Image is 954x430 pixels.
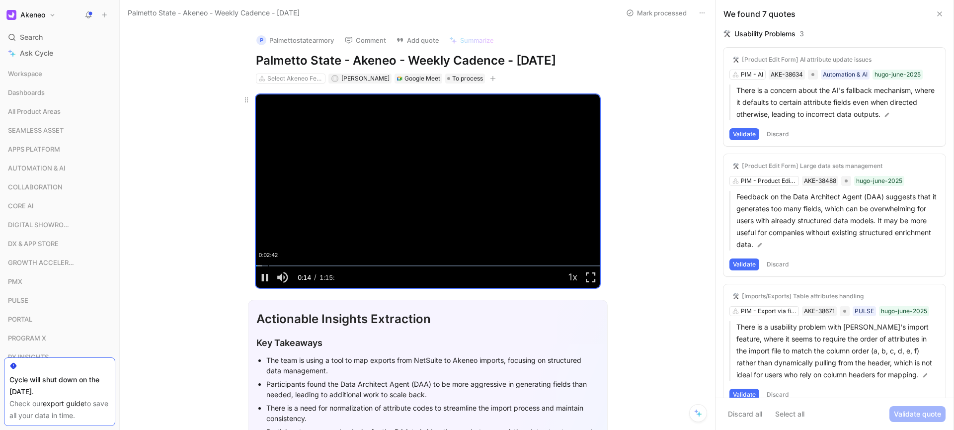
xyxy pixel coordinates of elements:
[4,293,115,311] div: PULSE
[742,162,882,170] div: [Product Edit Form] Large data sets management
[4,30,115,45] div: Search
[8,314,32,324] span: PORTAL
[341,75,390,82] span: [PERSON_NAME]
[256,336,599,349] div: Key Takeaways
[266,403,599,424] div: There is a need for normalization of attribute codes to streamline the import process and maintai...
[729,160,886,172] button: 🛠️[Product Edit Form] Large data sets management
[734,28,795,40] div: Usability Problems
[256,94,600,288] div: Video Player
[8,163,66,173] span: AUTOMATION & AI
[4,331,115,345] div: PROGRAM X
[319,273,334,303] span: 1:15:09
[736,85,940,120] p: There is a concern about the AI's fallback mechanism, where it defaults to certain attribute fiel...
[723,30,730,37] img: 🛠️
[4,236,115,251] div: DX & APP STORE
[340,33,391,47] button: Comment
[252,33,338,48] button: PPalmettostatearmory
[4,236,115,254] div: DX & APP STORE
[4,349,115,364] div: PX INSIGHTS
[392,33,444,47] button: Add quote
[622,6,691,20] button: Mark processed
[733,57,739,63] img: 🛠️
[445,33,498,47] button: Summarize
[9,398,110,422] div: Check our to save all your data in time.
[742,292,864,300] div: [Imports/Exports] Table attributes handling
[582,266,600,288] button: Fullscreen
[733,293,739,299] img: 🛠️
[4,123,115,141] div: SEAMLESS ASSET
[4,312,115,327] div: PORTAL
[756,242,763,249] img: pen.svg
[8,182,63,192] span: COLLABORATION
[4,123,115,138] div: SEAMLESS ASSET
[4,198,115,216] div: CORE AI
[736,191,940,251] p: Feedback on the Data Architect Agent (DAA) suggests that it generates too many fields, which can ...
[266,379,599,400] div: Participants found the Data Architect Agent (DAA) to be more aggressive in generating fields than...
[4,255,115,270] div: GROWTH ACCELERATION
[4,85,115,103] div: Dashboards
[256,266,274,288] button: Pause
[4,293,115,308] div: PULSE
[8,125,64,135] span: SEAMLESS ASSET
[742,56,872,64] div: [Product Edit Form] AI attribute update issues
[256,53,600,69] h1: Palmetto State - Akeneo - Weekly Cadence - [DATE]
[4,312,115,330] div: PORTAL
[4,217,115,232] div: DIGITAL SHOWROOM
[4,255,115,273] div: GROWTH ACCELERATION
[763,258,793,270] button: Discard
[729,54,875,66] button: 🛠️[Product Edit Form] AI attribute update issues
[460,36,494,45] span: Summarize
[8,106,61,116] span: All Product Areas
[729,128,759,140] button: Validate
[564,266,582,288] button: Playback Rate
[4,331,115,348] div: PROGRAM X
[729,290,867,302] button: 🛠️[Imports/Exports] Table attributes handling
[8,352,49,362] span: PX INSIGHTS
[889,406,946,422] button: Validate quote
[8,69,42,79] span: Workspace
[4,274,115,292] div: PMX
[4,179,115,197] div: COLLABORATION
[266,355,599,376] div: The team is using a tool to map exports from NetSuite to Akeneo imports, focusing on structured d...
[883,111,890,118] img: pen.svg
[4,8,58,22] button: AkeneoAkeneo
[4,198,115,213] div: CORE AI
[8,295,28,305] span: PULSE
[256,310,599,328] div: Actionable Insights Extraction
[20,10,45,19] h1: Akeneo
[8,239,59,249] span: DX & APP STORE
[4,179,115,194] div: COLLABORATION
[452,74,483,84] span: To process
[267,74,323,84] div: Select Akeneo Features
[4,66,115,81] div: Workspace
[128,7,300,19] span: Palmetto State - Akeneo - Weekly Cadence - [DATE]
[256,35,266,45] div: P
[763,128,793,140] button: Discard
[9,374,110,398] div: Cycle will shut down on the [DATE].
[4,142,115,160] div: APPS PLATFORM
[4,46,115,61] a: Ask Cycle
[332,76,337,82] div: S
[4,217,115,235] div: DIGITAL SHOWROOM
[298,273,311,281] span: 0:14
[43,399,84,408] a: export guide
[922,372,929,379] img: pen.svg
[771,406,809,422] button: Select all
[256,265,600,266] div: Progress Bar
[729,258,759,270] button: Validate
[8,333,46,343] span: PROGRAM X
[729,389,759,401] button: Validate
[4,274,115,289] div: PMX
[20,31,43,43] span: Search
[4,85,115,100] div: Dashboards
[723,8,795,20] div: We found 7 quotes
[4,161,115,178] div: AUTOMATION & AI
[445,74,485,84] div: To process
[8,276,22,286] span: PMX
[4,104,115,122] div: All Product Areas
[8,220,74,230] span: DIGITAL SHOWROOM
[274,266,292,288] button: Mute
[723,406,767,422] button: Discard all
[4,349,115,367] div: PX INSIGHTS
[8,144,60,154] span: APPS PLATFORM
